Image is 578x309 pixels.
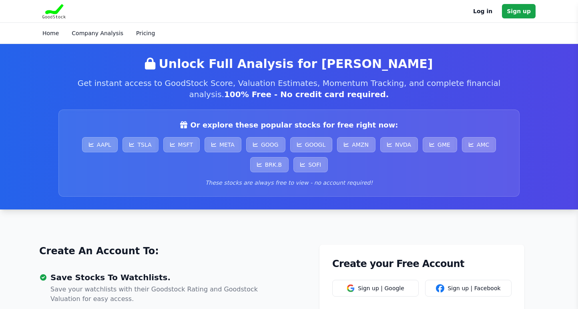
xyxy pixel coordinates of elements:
[82,137,118,152] a: AAPL
[224,90,389,99] span: 100% Free - No credit card required.
[163,137,200,152] a: MSFT
[293,157,328,172] a: SOFI
[42,30,59,36] a: Home
[50,273,273,281] h3: Save Stocks To Watchlists.
[425,280,512,297] button: Sign up | Facebook
[337,137,375,152] a: AMZN
[246,137,285,152] a: GOOG
[58,78,520,100] p: Get instant access to GoodStock Score, Valuation Estimates, Momentum Tracking, and complete finan...
[68,179,510,187] p: These stocks are always free to view - no account required!
[39,245,159,257] a: Create An Account To:
[72,30,123,36] a: Company Analysis
[380,137,418,152] a: NVDA
[250,157,289,172] a: BRK.B
[502,4,536,18] a: Sign up
[42,4,66,18] img: Goodstock Logo
[122,137,158,152] a: TSLA
[136,30,155,36] a: Pricing
[423,137,457,152] a: GME
[332,257,512,270] h1: Create your Free Account
[58,57,520,71] h2: Unlock Full Analysis for [PERSON_NAME]
[191,120,398,131] span: Or explore these popular stocks for free right now:
[205,137,241,152] a: META
[473,6,492,16] a: Log in
[50,285,273,304] p: Save your watchlists with their Goodstock Rating and Goodstock Valuation for easy access.
[462,137,496,152] a: AMC
[332,280,419,297] button: Sign up | Google
[290,137,333,152] a: GOOGL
